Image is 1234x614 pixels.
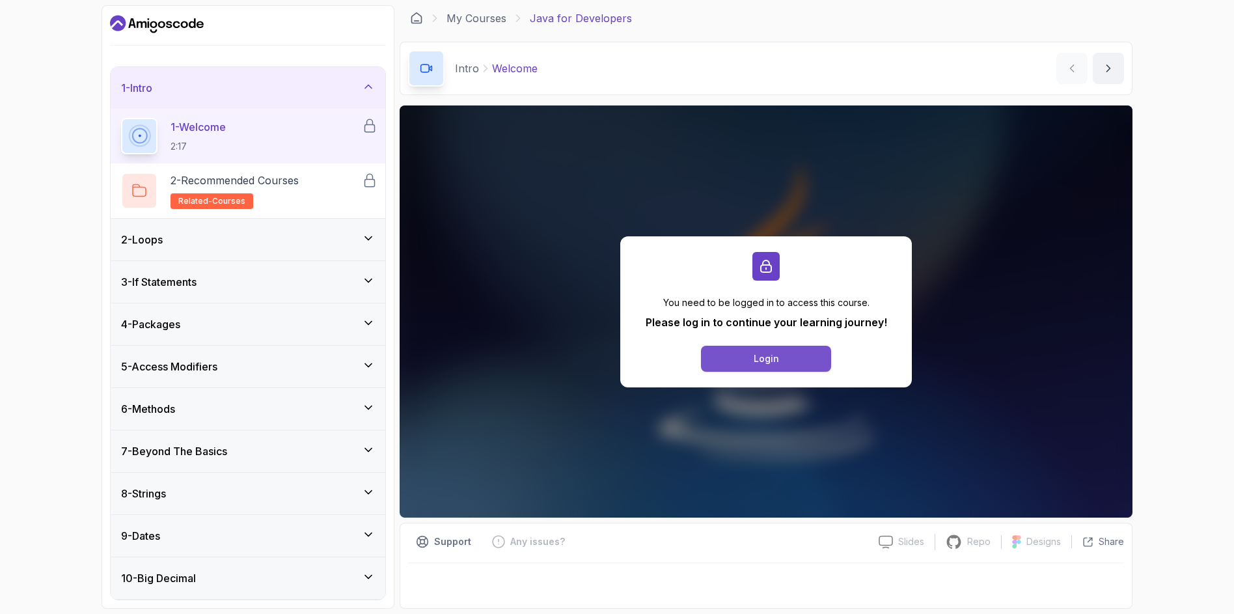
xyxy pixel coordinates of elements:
button: Login [701,346,831,372]
h3: 10 - Big Decimal [121,570,196,586]
p: Any issues? [510,535,565,548]
button: 10-Big Decimal [111,557,385,599]
button: 2-Recommended Coursesrelated-courses [121,173,375,209]
button: 8-Strings [111,473,385,514]
button: 6-Methods [111,388,385,430]
h3: 4 - Packages [121,316,180,332]
p: Please log in to continue your learning journey! [646,314,887,330]
a: My Courses [446,10,506,26]
a: Dashboard [110,14,204,35]
button: 1-Intro [111,67,385,109]
button: Support button [408,531,479,552]
p: Repo [967,535,991,548]
button: 4-Packages [111,303,385,345]
a: Dashboard [410,12,423,25]
div: Login [754,352,779,365]
p: 2:17 [171,140,226,153]
button: 3-If Statements [111,261,385,303]
button: 1-Welcome2:17 [121,118,375,154]
p: Designs [1026,535,1061,548]
h3: 9 - Dates [121,528,160,544]
h3: 1 - Intro [121,80,152,96]
p: Welcome [492,61,538,76]
p: 2 - Recommended Courses [171,173,299,188]
button: next content [1093,53,1124,84]
button: previous content [1056,53,1088,84]
h3: 7 - Beyond The Basics [121,443,227,459]
button: 5-Access Modifiers [111,346,385,387]
p: Intro [455,61,479,76]
h3: 3 - If Statements [121,274,197,290]
button: 9-Dates [111,515,385,557]
h3: 8 - Strings [121,486,166,501]
h3: 5 - Access Modifiers [121,359,217,374]
h3: 2 - Loops [121,232,163,247]
span: related-courses [178,196,245,206]
button: 2-Loops [111,219,385,260]
button: Share [1071,535,1124,548]
p: Share [1099,535,1124,548]
p: You need to be logged in to access this course. [646,296,887,309]
h3: 6 - Methods [121,401,175,417]
p: 1 - Welcome [171,119,226,135]
p: Java for Developers [530,10,632,26]
button: 7-Beyond The Basics [111,430,385,472]
p: Slides [898,535,924,548]
p: Support [434,535,471,548]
